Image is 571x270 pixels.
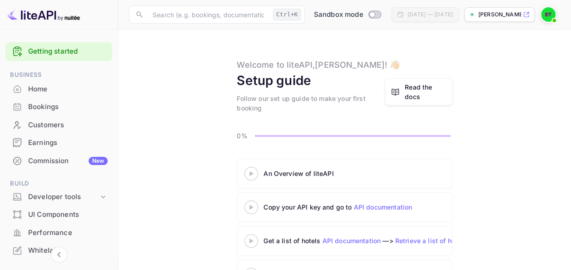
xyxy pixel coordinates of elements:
[5,116,112,134] div: Customers
[5,224,112,242] div: Performance
[5,80,112,97] a: Home
[89,157,108,165] div: New
[5,98,112,115] a: Bookings
[353,203,412,211] a: API documentation
[314,10,363,20] span: Sandbox mode
[407,10,453,19] div: [DATE] — [DATE]
[5,189,112,205] div: Developer tools
[5,152,112,169] a: CommissionNew
[5,42,112,61] div: Getting started
[5,116,112,133] a: Customers
[263,236,491,245] div: Get a list of hotels —>
[28,46,108,57] a: Getting started
[385,78,452,105] a: Read the docs
[28,102,108,112] div: Bookings
[273,9,301,20] div: Ctrl+K
[237,94,385,113] div: Follow our set up guide to make your first booking
[263,202,491,212] div: Copy your API key and go to
[28,120,108,130] div: Customers
[147,5,269,24] input: Search (e.g. bookings, documentation)
[237,131,253,140] p: 0%
[51,246,67,263] button: Collapse navigation
[5,242,112,259] a: Whitelabel
[28,138,108,148] div: Earnings
[263,169,491,178] div: An Overview of liteAPI
[310,10,384,20] div: Switch to Production mode
[5,70,112,80] span: Business
[5,134,112,152] div: Earnings
[5,80,112,98] div: Home
[28,210,108,220] div: UI Components
[405,82,447,101] a: Read the docs
[541,7,556,22] img: Etienne Thomas
[28,156,108,166] div: Commission
[5,242,112,260] div: Whitelabel
[478,10,521,19] p: [PERSON_NAME]-b5v6j.n...
[28,245,108,256] div: Whitelabel
[28,84,108,95] div: Home
[5,134,112,151] a: Earnings
[395,237,467,245] a: Retrieve a list of hotels
[5,98,112,116] div: Bookings
[237,59,399,71] div: Welcome to liteAPI, [PERSON_NAME] ! 👋🏻
[28,192,99,202] div: Developer tools
[28,228,108,238] div: Performance
[5,179,112,189] span: Build
[322,237,381,245] a: API documentation
[237,71,311,90] div: Setup guide
[5,206,112,223] a: UI Components
[5,152,112,170] div: CommissionNew
[5,224,112,241] a: Performance
[7,7,80,22] img: LiteAPI logo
